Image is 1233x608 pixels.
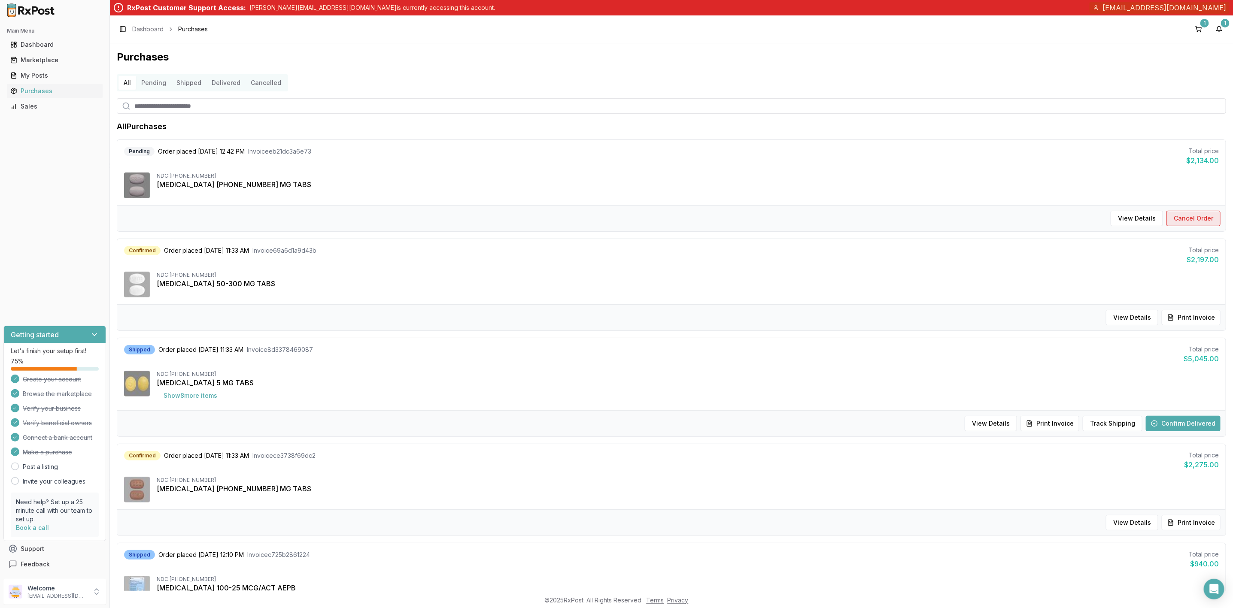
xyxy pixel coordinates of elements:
[171,76,207,90] button: Shipped
[247,345,313,354] span: Invoice 8d3378469087
[132,25,164,33] a: Dashboard
[10,40,99,49] div: Dashboard
[164,451,249,460] span: Order placed [DATE] 11:33 AM
[9,585,22,599] img: User avatar
[124,477,150,502] img: Biktarvy 50-200-25 MG TABS
[124,246,161,255] div: Confirmed
[252,246,316,255] span: Invoice 69a6d1a9d43b
[1188,559,1219,569] div: $940.00
[132,25,208,33] nav: breadcrumb
[3,53,106,67] button: Marketplace
[23,433,92,442] span: Connect a bank account
[1106,310,1158,325] button: View Details
[157,272,1219,278] div: NDC: [PHONE_NUMBER]
[157,172,1219,179] div: NDC: [PHONE_NUMBER]
[252,451,316,460] span: Invoice ce3738f69dc2
[1162,515,1221,530] button: Print Invoice
[1186,147,1219,155] div: Total price
[124,345,155,354] div: Shipped
[124,371,150,396] img: Farxiga 5 MG TABS
[1184,354,1219,364] div: $5,045.00
[11,330,59,340] h3: Getting started
[1186,155,1219,166] div: $2,134.00
[23,404,81,413] span: Verify your business
[158,345,243,354] span: Order placed [DATE] 11:33 AM
[7,52,103,68] a: Marketplace
[124,451,161,460] div: Confirmed
[1221,19,1230,27] div: 1
[1020,416,1079,431] button: Print Invoice
[118,76,136,90] button: All
[164,246,249,255] span: Order placed [DATE] 11:33 AM
[158,551,244,559] span: Order placed [DATE] 12:10 PM
[157,278,1219,289] div: [MEDICAL_DATA] 50-300 MG TABS
[127,3,246,13] div: RxPost Customer Support Access:
[157,179,1219,190] div: [MEDICAL_DATA] [PHONE_NUMBER] MG TABS
[1184,451,1219,460] div: Total price
[136,76,171,90] button: Pending
[1192,22,1206,36] button: 1
[157,378,1219,388] div: [MEDICAL_DATA] 5 MG TABS
[1188,550,1219,559] div: Total price
[124,576,150,602] img: Breo Ellipta 100-25 MCG/ACT AEPB
[11,347,99,355] p: Let's finish your setup first!
[23,419,92,427] span: Verify beneficial owners
[247,551,310,559] span: Invoice c725b2861224
[3,3,58,17] img: RxPost Logo
[117,50,1226,64] h1: Purchases
[668,596,689,604] a: Privacy
[1083,416,1142,431] button: Track Shipping
[1184,345,1219,354] div: Total price
[7,99,103,114] a: Sales
[157,477,1219,484] div: NDC: [PHONE_NUMBER]
[23,375,81,384] span: Create your account
[3,84,106,98] button: Purchases
[124,147,155,156] div: Pending
[1187,246,1219,254] div: Total price
[157,484,1219,494] div: [MEDICAL_DATA] [PHONE_NUMBER] MG TABS
[16,524,49,531] a: Book a call
[157,576,1219,583] div: NDC: [PHONE_NUMBER]
[1102,3,1226,13] span: [EMAIL_ADDRESS][DOMAIN_NAME]
[1187,254,1219,265] div: $2,197.00
[178,25,208,33] span: Purchases
[7,68,103,83] a: My Posts
[3,38,106,51] button: Dashboard
[3,100,106,113] button: Sales
[7,27,103,34] h2: Main Menu
[157,583,1219,593] div: [MEDICAL_DATA] 100-25 MCG/ACT AEPB
[248,147,311,156] span: Invoice eb21dc3a6e73
[1204,579,1224,599] div: Open Intercom Messenger
[157,388,224,403] button: Show8more items
[246,76,286,90] button: Cancelled
[27,593,87,599] p: [EMAIL_ADDRESS][DOMAIN_NAME]
[3,541,106,557] button: Support
[1184,460,1219,470] div: $2,275.00
[10,102,99,111] div: Sales
[16,498,94,523] p: Need help? Set up a 25 minute call with our team to set up.
[7,37,103,52] a: Dashboard
[124,272,150,297] img: Dovato 50-300 MG TABS
[10,56,99,64] div: Marketplace
[10,87,99,95] div: Purchases
[1200,19,1209,27] div: 1
[207,76,246,90] button: Delivered
[157,371,1219,378] div: NDC: [PHONE_NUMBER]
[965,416,1017,431] button: View Details
[11,357,24,366] span: 75 %
[124,550,155,560] div: Shipped
[23,390,92,398] span: Browse the marketplace
[1111,211,1163,226] button: View Details
[158,147,245,156] span: Order placed [DATE] 12:42 PM
[647,596,664,604] a: Terms
[117,121,167,133] h1: All Purchases
[1212,22,1226,36] button: 1
[23,477,85,486] a: Invite your colleagues
[7,83,103,99] a: Purchases
[1146,416,1221,431] button: Confirm Delivered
